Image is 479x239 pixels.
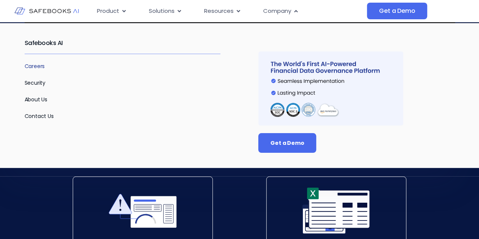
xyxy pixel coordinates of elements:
nav: Menu [91,4,367,19]
span: Solutions [149,7,175,16]
span: Resources [204,7,234,16]
a: Get a Demo [258,133,316,153]
a: Security [25,79,46,87]
span: Company [263,7,291,16]
a: Get a Demo [367,3,427,19]
h2: Safebooks AI [25,33,221,54]
div: Menu Toggle [91,4,367,19]
a: Careers [25,62,45,70]
span: Get a Demo [270,139,304,147]
span: Product [97,7,119,16]
span: Get a Demo [379,7,415,15]
a: About Us [25,96,48,103]
a: Contact Us [25,112,54,120]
